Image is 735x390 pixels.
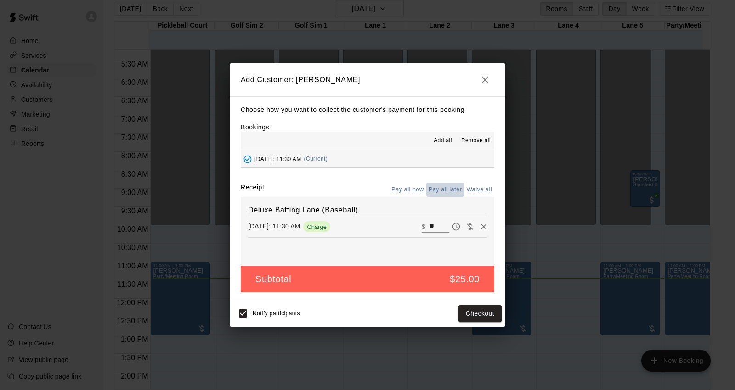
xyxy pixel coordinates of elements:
span: (Current) [304,156,328,162]
button: Remove all [458,134,494,148]
button: Pay all now [389,183,426,197]
button: Added - Collect Payment [241,152,254,166]
span: Waive payment [463,222,477,230]
span: [DATE]: 11:30 AM [254,156,301,162]
label: Receipt [241,183,264,197]
button: Waive all [464,183,494,197]
p: $ [422,222,425,231]
span: Notify participants [253,311,300,317]
span: Charge [303,223,330,230]
button: Pay all later [426,183,464,197]
button: Remove [477,220,491,234]
span: Remove all [461,136,491,145]
h6: Deluxe Batting Lane (Baseball) [248,204,487,216]
h5: Subtotal [255,273,291,285]
label: Bookings [241,123,269,131]
span: Pay later [449,222,463,230]
h5: $25.00 [450,273,480,285]
button: Added - Collect Payment[DATE]: 11:30 AM(Current) [241,150,494,167]
button: Checkout [458,305,502,322]
h2: Add Customer: [PERSON_NAME] [230,63,505,96]
span: Add all [434,136,452,145]
p: Choose how you want to collect the customer's payment for this booking [241,104,494,116]
p: [DATE]: 11:30 AM [248,222,300,231]
button: Add all [428,134,458,148]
